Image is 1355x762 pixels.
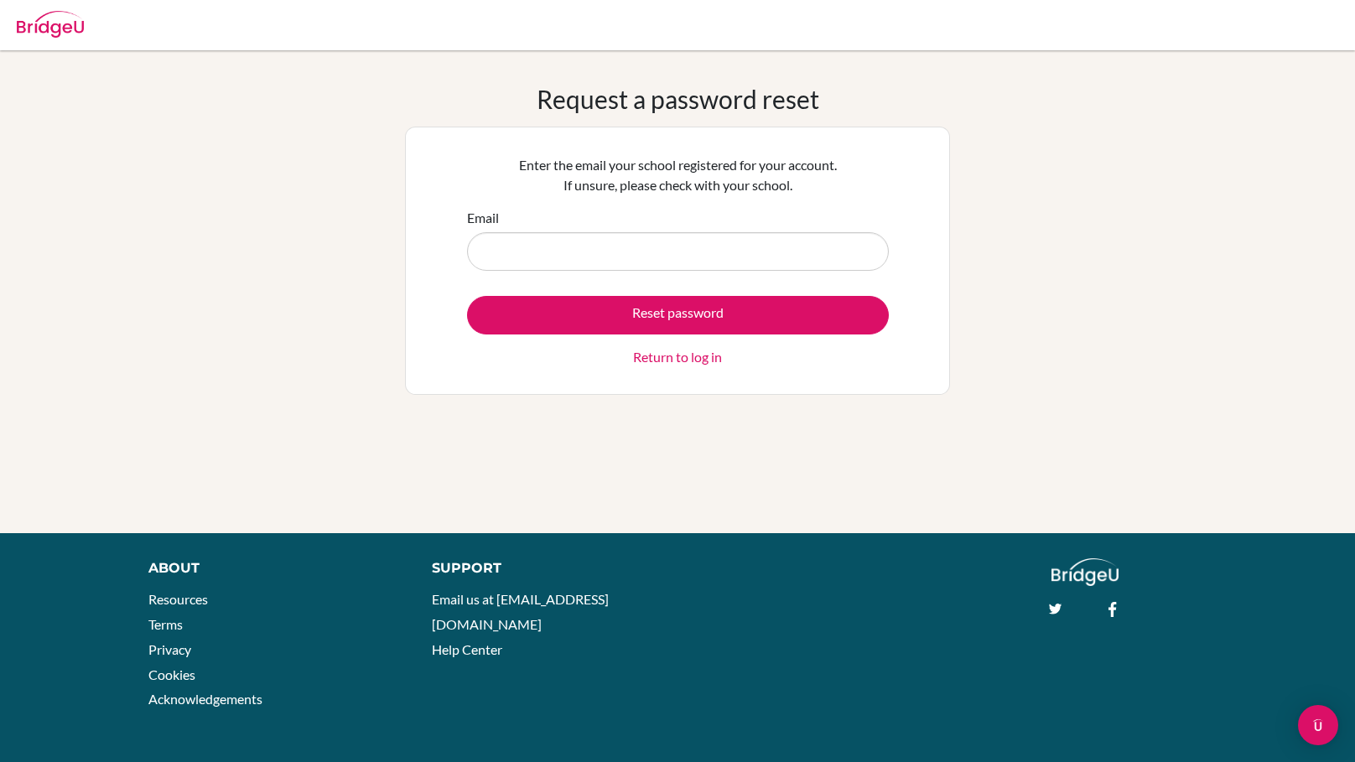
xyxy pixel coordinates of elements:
img: logo_white@2x-f4f0deed5e89b7ecb1c2cc34c3e3d731f90f0f143d5ea2071677605dd97b5244.png [1051,558,1119,586]
div: Support [432,558,659,578]
a: Terms [148,616,183,632]
div: Open Intercom Messenger [1298,705,1338,745]
div: About [148,558,394,578]
a: Resources [148,591,208,607]
a: Email us at [EMAIL_ADDRESS][DOMAIN_NAME] [432,591,609,632]
img: Bridge-U [17,11,84,38]
a: Privacy [148,641,191,657]
a: Return to log in [633,347,722,367]
h1: Request a password reset [537,84,819,114]
a: Help Center [432,641,502,657]
button: Reset password [467,296,889,334]
a: Cookies [148,666,195,682]
label: Email [467,208,499,228]
p: Enter the email your school registered for your account. If unsure, please check with your school. [467,155,889,195]
a: Acknowledgements [148,691,262,707]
